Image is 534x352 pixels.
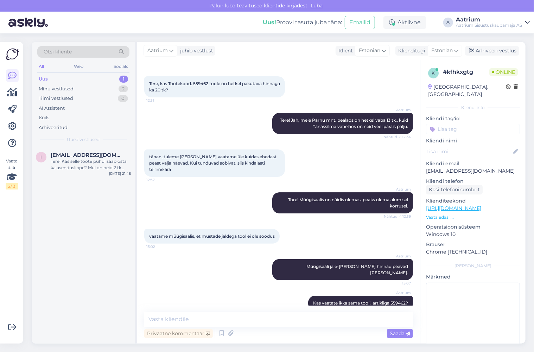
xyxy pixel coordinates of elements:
[426,214,520,220] p: Vaata edasi ...
[149,81,281,92] span: Tere, kas Tootekood: 559462 toole on hetkel pakutava hinnaga ka 20 tk?
[426,223,520,231] p: Operatsioonisüsteem
[288,197,409,209] span: Tore! Müügisaalis on näidis olemas, peaks olema alumisel korrusel.
[426,185,483,194] div: Küsi telefoninumbrit
[39,114,49,121] div: Kõik
[431,47,453,55] span: Estonian
[119,85,128,92] div: 2
[426,148,512,155] input: Lisa nimi
[426,263,520,269] div: [PERSON_NAME]
[426,205,481,211] a: [URL][DOMAIN_NAME]
[384,187,411,192] span: Aatrium
[443,68,489,76] div: # kfhkxgtg
[432,70,435,76] span: k
[146,177,173,183] span: 12:37
[67,136,100,143] span: Uued vestlused
[313,300,408,306] span: Kas vaatate ikka sama tooli, artikliga 559462?
[144,329,213,338] div: Privaatne kommentaar
[177,47,213,55] div: juhib vestlust
[309,2,325,9] span: Luba
[428,83,506,98] div: [GEOGRAPHIC_DATA], [GEOGRAPHIC_DATA]
[149,233,275,239] span: vaatame müügisaalis, et mustade jaldega tool ei ole soodus
[345,16,375,29] button: Emailid
[426,241,520,248] p: Brauser
[426,104,520,111] div: Kliendi info
[426,197,520,205] p: Klienditeekond
[426,124,520,134] input: Lisa tag
[39,95,73,102] div: Tiimi vestlused
[146,98,173,103] span: 12:31
[426,231,520,238] p: Windows 10
[390,330,410,337] span: Saada
[39,76,48,83] div: Uus
[37,62,45,71] div: All
[51,152,124,158] span: ivokund@gmail.com
[426,115,520,122] p: Kliendi tag'id
[280,117,409,129] span: Tere! Jah, meie Pärnu mnt. pealaos on hetkel vaba 13 tk., kuid Tänassilma vahelaos on neid veel p...
[426,137,520,145] p: Kliendi nimi
[118,95,128,102] div: 0
[384,281,411,286] span: 15:07
[426,273,520,281] p: Märkmed
[426,178,520,185] p: Kliendi telefon
[384,290,411,295] span: Aatrium
[384,107,411,113] span: Aatrium
[456,17,530,28] a: AatriumAatrium Sisustuskaubamaja AS
[465,46,519,56] div: Arhiveeri vestlus
[39,85,74,92] div: Minu vestlused
[426,167,520,175] p: [EMAIL_ADDRESS][DOMAIN_NAME]
[112,62,129,71] div: Socials
[426,248,520,256] p: Chrome [TECHNICAL_ID]
[39,105,65,112] div: AI Assistent
[51,158,131,171] div: Tere! Kas selle toote puhul saab osta ka asenduslippe? Mul on neid 2 tk voodi all ja mõned lipid ...
[73,62,85,71] div: Web
[44,48,72,56] span: Otsi kliente
[359,47,380,55] span: Estonian
[263,19,276,26] b: Uus!
[443,18,453,27] div: A
[426,160,520,167] p: Kliendi email
[6,158,18,190] div: Vaata siia
[146,244,173,249] span: 15:02
[39,124,68,131] div: Arhiveeritud
[306,264,409,275] span: Müügisaali ja e-[PERSON_NAME] hinnad peavad [PERSON_NAME].
[149,154,278,172] span: tänan, tuleme [PERSON_NAME] vaatame üle kuidas ehedast peast välja näevad. Kui tunduvad sobivat, ...
[6,47,19,61] img: Askly Logo
[383,16,426,29] div: Aktiivne
[456,23,522,28] div: Aatrium Sisustuskaubamaja AS
[384,214,411,219] span: Nähtud ✓ 12:39
[6,183,18,190] div: 2 / 3
[336,47,353,55] div: Klient
[147,47,168,55] span: Aatrium
[263,18,342,27] div: Proovi tasuta juba täna:
[383,134,411,140] span: Nähtud ✓ 12:34
[119,76,128,83] div: 1
[489,68,518,76] span: Online
[40,154,42,160] span: i
[109,171,131,176] div: [DATE] 21:48
[456,17,522,23] div: Aatrium
[384,254,411,259] span: Aatrium
[395,47,425,55] div: Klienditugi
